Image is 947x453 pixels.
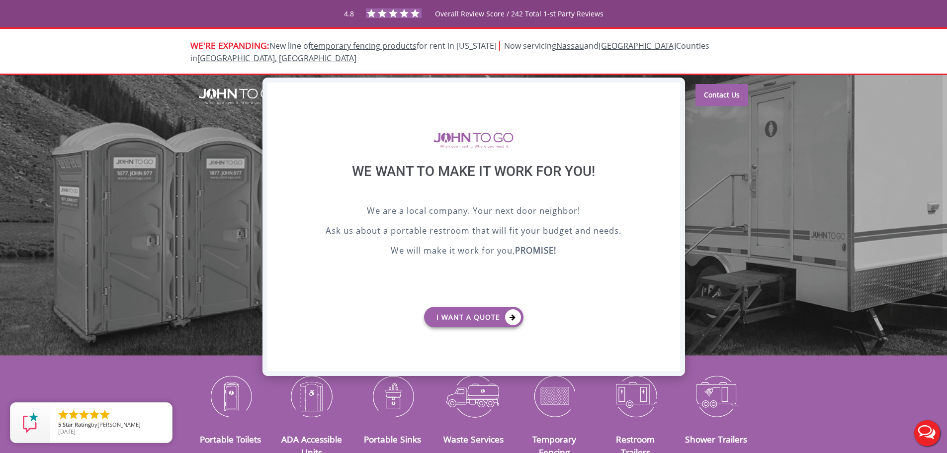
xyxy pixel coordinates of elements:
[88,409,100,421] li: 
[292,163,655,204] div: We want to make it work for you!
[292,204,655,219] p: We are a local company. Your next door neighbor!
[58,428,76,435] span: [DATE]
[515,245,556,256] b: PROMISE!
[292,224,655,239] p: Ask us about a portable restroom that will fit your budget and needs.
[433,132,514,148] img: logo of viptogo
[664,83,680,99] div: X
[907,413,947,453] button: Live Chat
[424,307,523,327] a: I want a Quote
[68,409,80,421] li: 
[63,421,91,428] span: Star Rating
[20,413,40,433] img: Review Rating
[99,409,111,421] li: 
[292,244,655,259] p: We will make it work for you,
[58,422,164,429] span: by
[58,421,61,428] span: 5
[57,409,69,421] li: 
[78,409,90,421] li: 
[97,421,141,428] span: [PERSON_NAME]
